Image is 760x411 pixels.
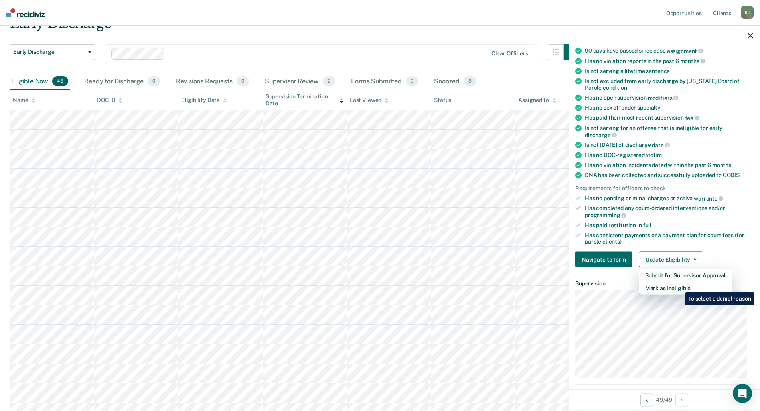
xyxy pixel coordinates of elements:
[6,8,45,17] img: Recidiviz
[741,6,754,19] div: K J
[648,94,679,101] span: modifiers
[237,76,249,87] span: 0
[83,73,162,90] div: Ready for Discharge
[637,104,661,111] span: specialty
[675,393,688,406] button: Next Opportunity
[680,58,705,64] span: months
[10,15,580,38] div: Early Discharge
[575,280,753,287] dt: Supervision
[652,142,669,148] span: date
[585,195,753,202] div: Has no pending criminal charges or active
[266,93,343,107] div: Supervision Termination Date
[585,132,617,138] span: discharge
[603,85,627,91] span: condition
[464,76,476,87] span: 8
[585,232,753,245] div: Has consistent payments or a payment plan for court fees (for parole
[602,238,622,245] span: clients)
[643,222,651,228] span: full
[406,76,418,87] span: 0
[639,252,703,267] button: Update Eligibility
[323,76,335,87] span: 2
[350,97,389,104] div: Last Viewed
[148,76,160,87] span: 0
[569,389,760,410] div: 49 / 49
[585,142,753,149] div: Is not [DATE] of discharge
[733,384,752,403] div: Open Intercom Messenger
[667,47,703,54] span: assignment
[575,252,636,267] a: Navigate to form link
[585,47,753,55] div: 90 days have passed since case
[639,282,732,295] button: Mark as Ineligible
[685,115,699,121] span: fee
[585,78,753,91] div: Is not excluded from early discharge by [US_STATE] Board of Parole
[13,97,35,104] div: Name
[585,162,753,169] div: Has no violation incidents dated within the past 6
[434,97,451,104] div: Status
[349,73,420,90] div: Forms Submitted
[639,269,732,282] button: Submit for Supervisor Approval
[585,222,753,228] div: Has paid restitution in
[492,50,528,57] div: Clear officers
[13,49,85,55] span: Early Discharge
[518,97,556,104] div: Assigned to
[585,94,753,101] div: Has no open supervision
[723,172,740,178] span: CODIS
[263,73,337,90] div: Supervisor Review
[432,73,478,90] div: Snoozed
[585,57,753,65] div: Has no violation reports in the past 6
[646,152,662,158] span: victim
[585,125,753,138] div: Is not serving for an offense that is ineligible for early
[585,152,753,159] div: Has no DOC-registered
[575,185,753,192] div: Requirements for officers to check
[52,76,68,87] span: 45
[694,195,723,201] span: warrants
[585,104,753,111] div: Has no sex offender
[585,212,626,218] span: programming
[174,73,250,90] div: Revisions Requests
[640,393,653,406] button: Previous Opportunity
[646,68,670,74] span: sentence
[575,252,632,267] button: Navigate to form
[585,114,753,122] div: Has paid their most recent supervision
[10,73,70,90] div: Eligible Now
[712,162,731,168] span: months
[585,205,753,218] div: Has completed any court-ordered interventions and/or
[585,68,753,75] div: Is not serving a lifetime
[585,172,753,179] div: DNA has been collected and successfully uploaded to
[181,97,227,104] div: Eligibility Date
[97,97,122,104] div: DOC ID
